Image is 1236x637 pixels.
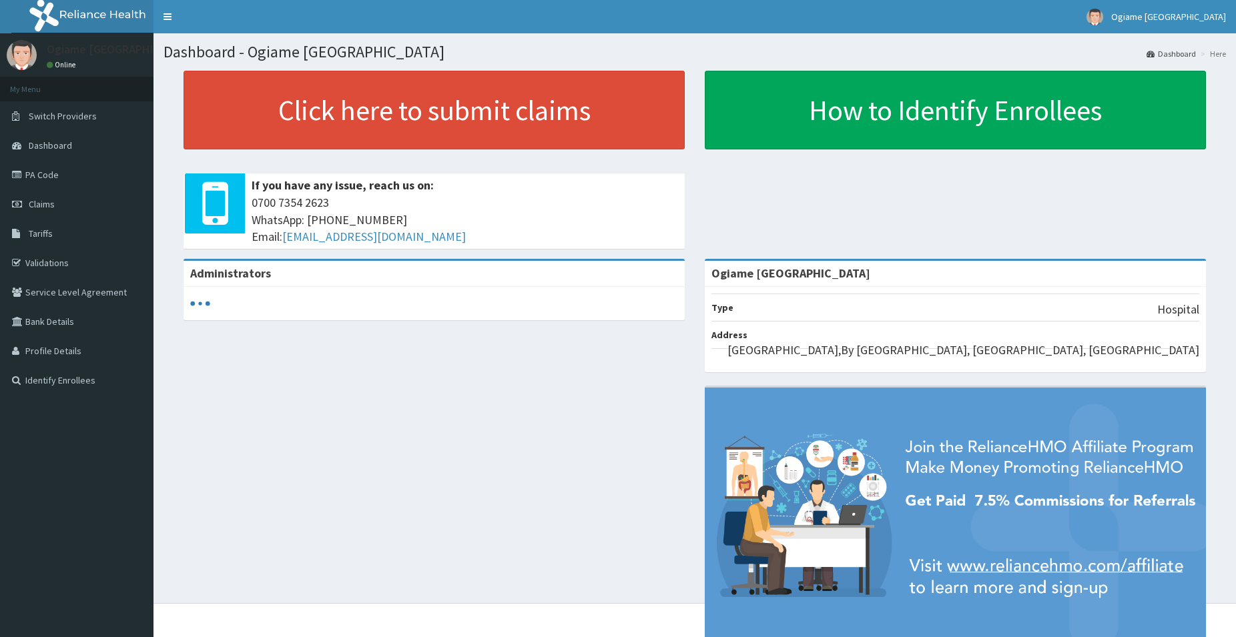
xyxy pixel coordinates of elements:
[1087,9,1103,25] img: User Image
[184,71,685,149] a: Click here to submit claims
[29,139,72,151] span: Dashboard
[1147,48,1196,59] a: Dashboard
[282,229,466,244] a: [EMAIL_ADDRESS][DOMAIN_NAME]
[711,329,747,341] b: Address
[29,227,53,239] span: Tariffs
[252,177,434,193] b: If you have any issue, reach us on:
[7,40,37,70] img: User Image
[164,43,1226,61] h1: Dashboard - Ogiame [GEOGRAPHIC_DATA]
[47,43,199,55] p: Ogiame [GEOGRAPHIC_DATA]
[1111,11,1226,23] span: Ogiame [GEOGRAPHIC_DATA]
[1197,48,1226,59] li: Here
[711,301,733,313] b: Type
[29,198,55,210] span: Claims
[705,71,1206,149] a: How to Identify Enrollees
[727,342,1199,359] p: [GEOGRAPHIC_DATA],By [GEOGRAPHIC_DATA], [GEOGRAPHIC_DATA], [GEOGRAPHIC_DATA]
[190,293,210,313] svg: audio-loading
[1157,301,1199,318] p: Hospital
[711,265,870,281] strong: Ogiame [GEOGRAPHIC_DATA]
[47,60,79,69] a: Online
[29,110,97,122] span: Switch Providers
[190,265,271,281] b: Administrators
[252,194,678,245] span: 0700 7354 2623 WhatsApp: [PHONE_NUMBER] Email:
